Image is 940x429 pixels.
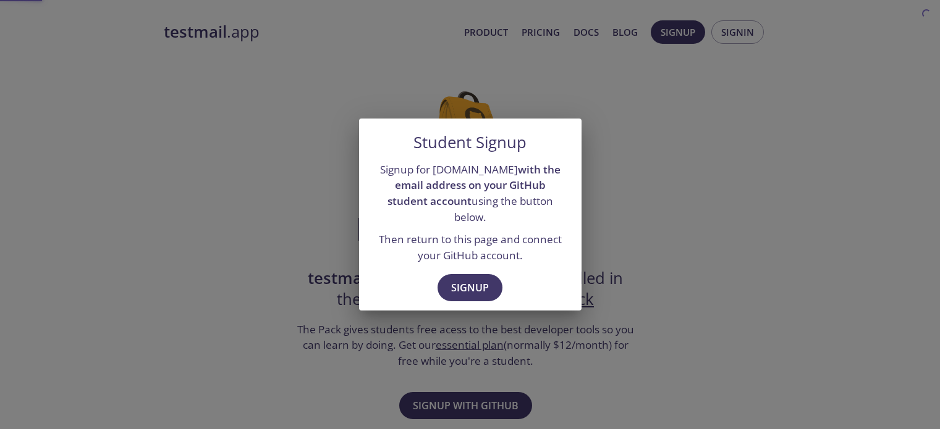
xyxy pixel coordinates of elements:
p: Signup for [DOMAIN_NAME] using the button below. [374,162,567,225]
span: Signup [451,279,489,296]
button: Signup [438,274,502,301]
strong: with the email address on your GitHub student account [387,162,561,208]
h5: Student Signup [413,133,527,152]
p: Then return to this page and connect your GitHub account. [374,231,567,263]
